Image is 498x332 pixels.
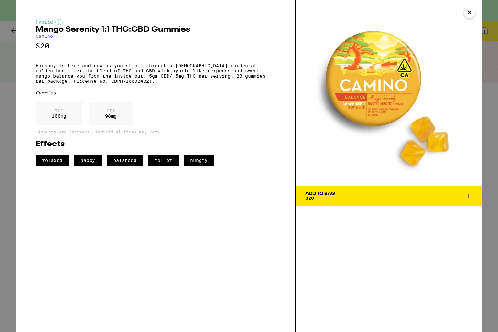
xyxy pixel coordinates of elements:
[305,196,314,201] span: $20
[107,155,143,166] span: balanced
[105,108,117,113] p: CBD
[36,130,276,134] p: *Amounts are averages, individual items may vary.
[36,63,276,84] p: Harmony is here and now as you stroll through a [DEMOGRAPHIC_DATA] garden at golden hour. Let the...
[36,19,276,25] div: Hybrid
[36,34,53,39] a: Camino
[36,102,82,125] div: 100 mg
[305,191,335,196] div: Add To Bag
[184,155,214,166] span: hungry
[464,6,475,18] button: Close
[55,19,63,25] img: hybridColor.svg
[74,155,102,166] span: happy
[36,42,276,50] p: $20
[36,90,276,95] div: Gummies
[52,108,66,113] p: THC
[148,155,179,166] span: relief
[36,140,276,148] h2: Effects
[36,155,69,166] span: relaxed
[89,102,133,125] div: 98 mg
[296,186,482,206] button: Add To Bag$20
[36,26,276,34] h2: Mango Serenity 1:1 THC:CBD Gummies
